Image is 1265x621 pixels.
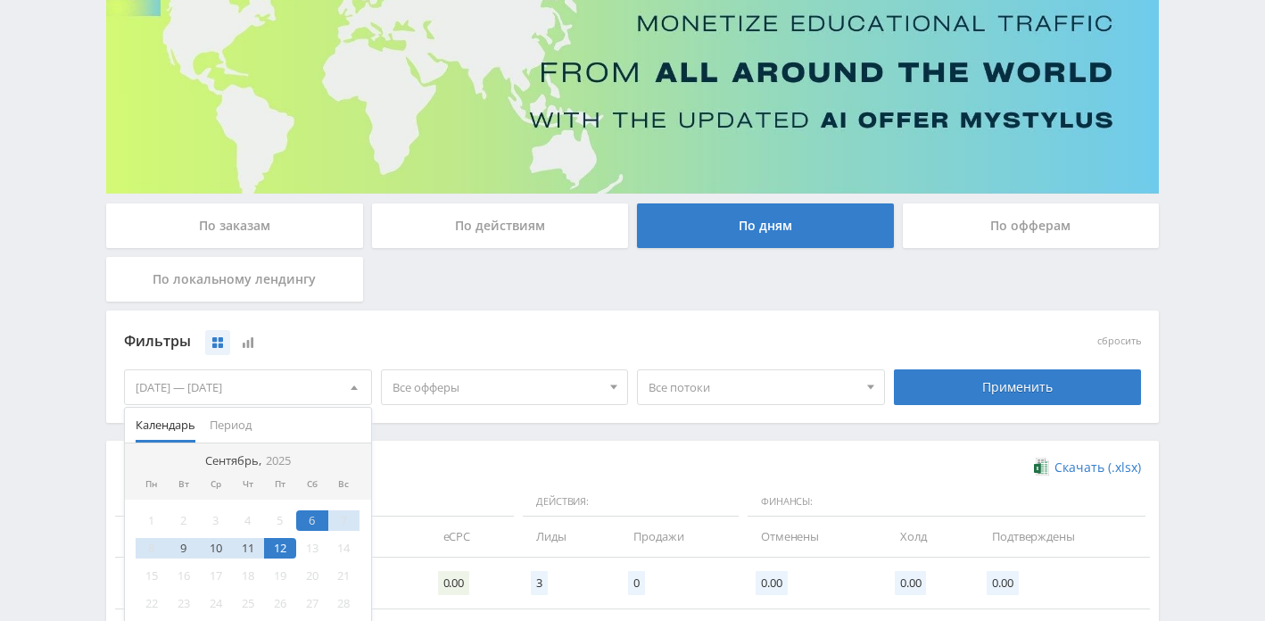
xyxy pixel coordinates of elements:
span: 0.00 [987,571,1018,595]
span: Все офферы [393,370,601,404]
div: [DATE] — [DATE] [125,370,371,404]
td: Итого: [115,558,216,609]
td: Дата [115,517,216,557]
span: 0.00 [895,571,926,595]
span: 0.00 [438,571,469,595]
span: Календарь [136,408,195,443]
div: Ср [200,479,232,490]
span: Действия: [523,487,739,517]
span: Скачать (.xlsx) [1054,460,1141,475]
div: По офферам [903,203,1160,248]
button: сбросить [1097,335,1141,347]
div: Вс [328,479,360,490]
div: 4 [232,510,264,531]
div: 16 [168,566,200,586]
div: 12 [264,538,296,559]
div: 26 [264,593,296,614]
div: 8 [136,538,168,559]
img: xlsx [1034,458,1049,476]
div: 25 [232,593,264,614]
td: eCPC [426,517,519,557]
div: По дням [637,203,894,248]
button: Календарь [128,408,203,443]
span: Период [210,408,252,443]
div: 15 [136,566,168,586]
span: Все потоки [649,370,857,404]
span: 3 [531,571,548,595]
div: Применить [894,369,1142,405]
a: Скачать (.xlsx) [1034,459,1141,476]
span: Данные: [115,487,514,517]
div: По заказам [106,203,363,248]
div: 11 [232,538,264,559]
div: 28 [328,593,360,614]
td: Лиды [518,517,616,557]
div: Вт [168,479,200,490]
div: 19 [264,566,296,586]
div: 20 [296,566,328,586]
div: По действиям [372,203,629,248]
div: По локальному лендингу [106,257,363,302]
i: 2025 [266,454,291,468]
td: CR [318,517,425,557]
td: Отменены [743,517,882,557]
div: 21 [328,566,360,586]
div: 24 [200,593,232,614]
div: 9 [168,538,200,559]
div: Сб [296,479,328,490]
td: Подтверждены [974,517,1150,557]
td: Продажи [616,517,743,557]
button: Период [203,408,259,443]
td: Холд [882,517,974,557]
div: 3 [200,510,232,531]
div: 10 [200,538,232,559]
span: Финансы: [748,487,1145,517]
div: 18 [232,566,264,586]
span: 0 [628,571,645,595]
div: 2 [168,510,200,531]
div: 22 [136,593,168,614]
div: 23 [168,593,200,614]
div: Чт [232,479,264,490]
div: Сентябрь, [198,454,298,468]
div: 5 [264,510,296,531]
span: 0.00 [756,571,787,595]
div: 7 [328,510,360,531]
div: 27 [296,593,328,614]
div: Фильтры [124,328,885,355]
div: Пт [264,479,296,490]
div: 6 [296,510,328,531]
div: 13 [296,538,328,559]
div: 17 [200,566,232,586]
div: Пн [136,479,168,490]
div: 1 [136,510,168,531]
div: 14 [328,538,360,559]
